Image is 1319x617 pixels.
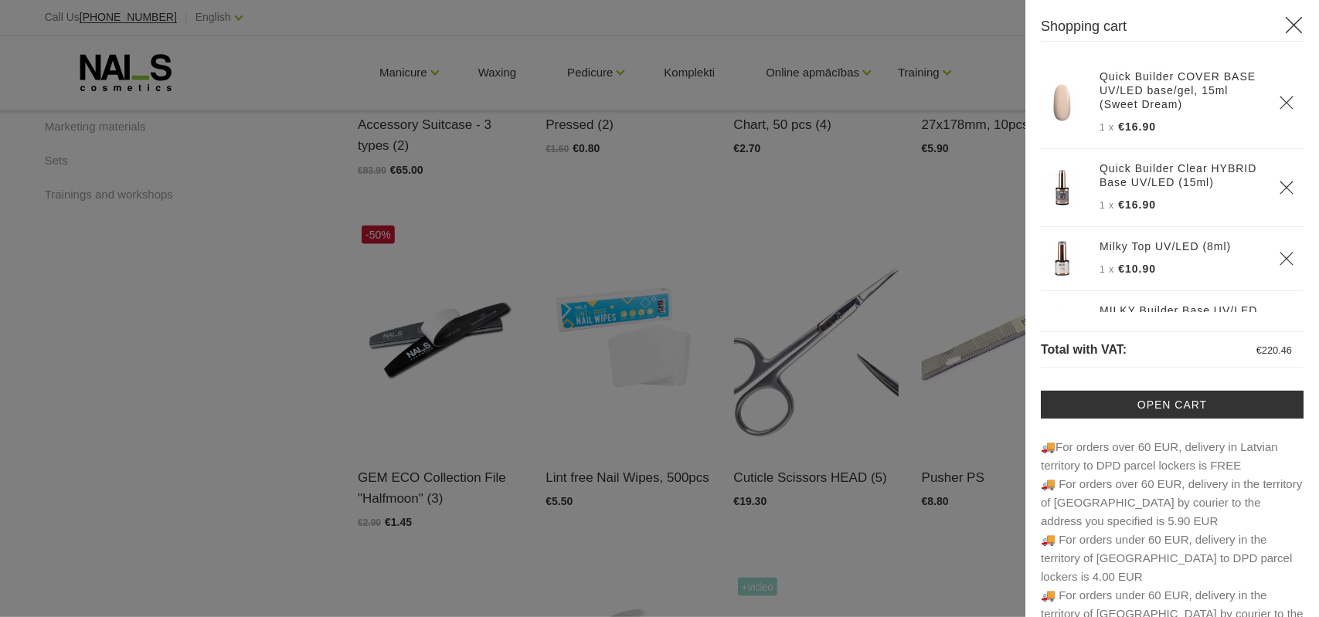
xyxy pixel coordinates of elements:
[1100,239,1231,253] a: Milky Top UV/LED (8ml)
[1118,120,1156,133] span: €16.90
[1118,198,1156,211] span: €16.90
[1118,263,1156,275] span: €10.90
[1100,161,1260,189] a: Quick Builder Clear HYBRID Base UV/LED (15ml)
[1279,251,1294,266] a: Delete
[1041,391,1304,419] a: Open cart
[1262,344,1292,356] span: 220.46
[1100,122,1114,133] span: 1 x
[1100,69,1260,111] a: Quick Builder COVER BASE UV/LED base/gel, 15ml (Sweet Dream)
[1041,15,1304,42] h3: Shopping cart
[1100,303,1260,331] a: MILKY Builder Base UV/LED Gel (8ml)
[1100,264,1114,275] span: 1 x
[1041,343,1127,356] span: Total with VAT:
[1279,95,1294,110] a: Delete
[1279,180,1294,195] a: Delete
[1100,200,1114,211] span: 1 x
[1256,344,1262,356] span: €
